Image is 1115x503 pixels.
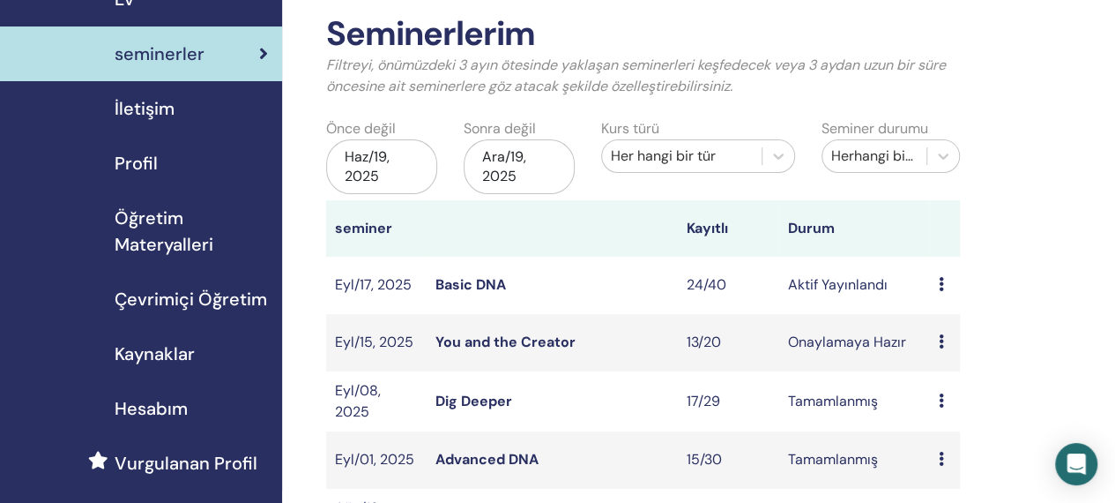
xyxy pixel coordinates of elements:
[778,314,929,372] td: Onaylamaya Hazır
[435,275,506,294] a: Basic DNA
[115,150,158,176] span: Profil
[115,205,268,258] span: Öğretim Materyalleri
[435,450,539,469] a: Advanced DNA
[678,257,778,314] td: 24/40
[326,118,396,139] label: Önce değil
[115,95,175,122] span: İletişim
[464,139,575,194] div: Ara/19, 2025
[326,55,960,97] p: Filtreyi, önümüzdeki 3 ayın ötesinde yaklaşan seminerleri keşfedecek veya 3 aydan uzun bir süre ö...
[611,146,753,167] div: Her hangi bir tür
[778,257,929,314] td: Aktif Yayınlandı
[1055,443,1097,485] div: Open Intercom Messenger
[435,392,512,410] a: Dig Deeper
[464,118,536,139] label: Sonra değil
[115,450,257,477] span: Vurgulanan Profil
[115,286,267,312] span: Çevrimiçi Öğretim
[115,395,188,422] span: Hesabım
[435,333,576,351] a: You and the Creator
[778,200,929,257] th: Durum
[326,372,427,432] td: Eyl/08, 2025
[678,314,778,372] td: 13/20
[326,139,437,194] div: Haz/19, 2025
[831,146,918,167] div: Herhangi bir durum
[326,14,960,55] h2: Seminerlerim
[678,200,778,257] th: Kayıtlı
[326,314,427,372] td: Eyl/15, 2025
[678,372,778,432] td: 17/29
[326,432,427,489] td: Eyl/01, 2025
[326,200,427,257] th: seminer
[115,41,204,67] span: seminerler
[821,118,928,139] label: Seminer durumu
[778,432,929,489] td: Tamamlanmış
[115,341,195,367] span: Kaynaklar
[326,257,427,314] td: Eyl/17, 2025
[778,372,929,432] td: Tamamlanmış
[601,118,659,139] label: Kurs türü
[678,432,778,489] td: 15/30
